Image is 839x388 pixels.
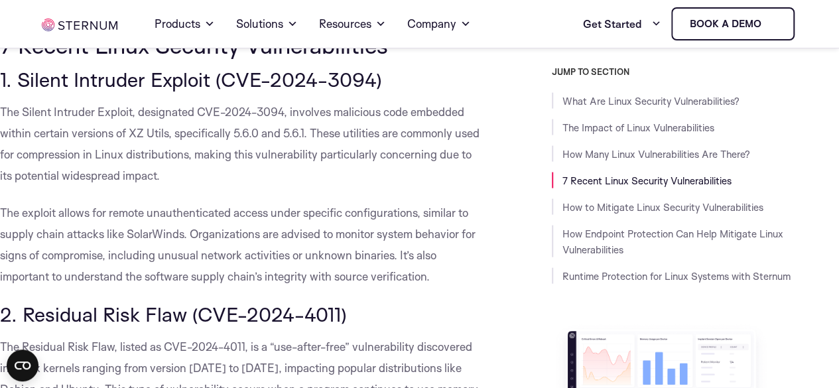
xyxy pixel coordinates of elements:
a: Get Started [582,11,661,37]
a: How to Mitigate Linux Security Vulnerabilities [562,201,763,214]
h3: JUMP TO SECTION [552,66,839,77]
img: sternum iot [766,19,777,29]
a: How Endpoint Protection Can Help Mitigate Linux Vulnerabilities [562,227,783,256]
a: Runtime Protection for Linux Systems with Sternum [562,270,791,283]
img: sternum iot [42,19,117,31]
button: Open CMP widget [7,350,38,381]
a: What Are Linux Security Vulnerabilities? [562,95,740,107]
a: 7 Recent Linux Security Vulnerabilities [562,174,732,187]
a: The Impact of Linux Vulnerabilities [562,121,714,134]
a: Book a demo [671,7,795,40]
a: How Many Linux Vulnerabilities Are There? [562,148,750,161]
